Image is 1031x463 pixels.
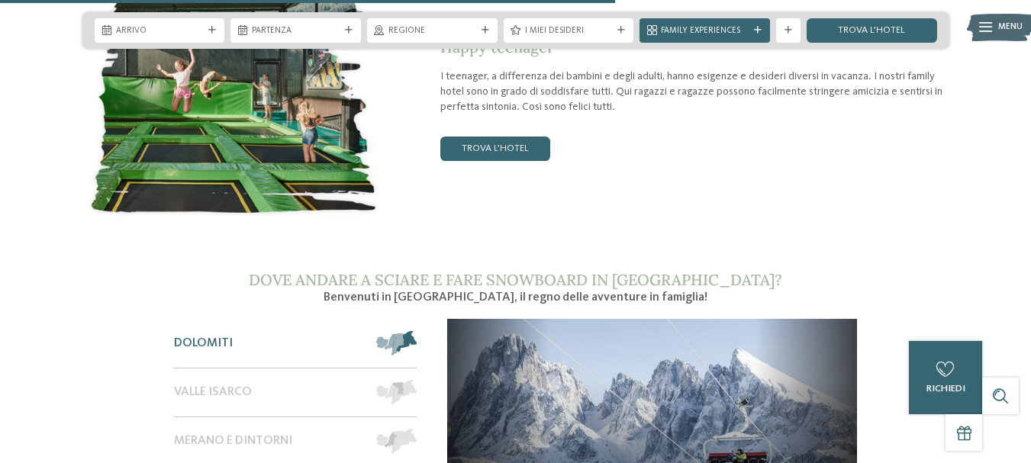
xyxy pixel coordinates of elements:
[909,341,982,414] a: richiedi
[661,25,749,37] span: Family Experiences
[525,25,613,37] span: I miei desideri
[174,385,252,400] span: Valle Isarco
[174,336,233,351] span: Dolomiti
[249,270,782,289] span: Dove andare a sciare e fare snowboard in [GEOGRAPHIC_DATA]?
[926,384,965,394] span: richiedi
[440,69,949,114] p: I teenager, a differenza dei bambini e degli adulti, hanno esigenze e desideri diversi in vacanza...
[116,25,204,37] span: Arrivo
[807,18,937,43] a: trova l’hotel
[440,137,550,161] a: trova l’hotel
[252,25,340,37] span: Partenza
[174,434,292,449] span: Merano e dintorni
[388,25,476,37] span: Regione
[324,291,707,304] span: Benvenuti in [GEOGRAPHIC_DATA], il regno delle avventure in famiglia!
